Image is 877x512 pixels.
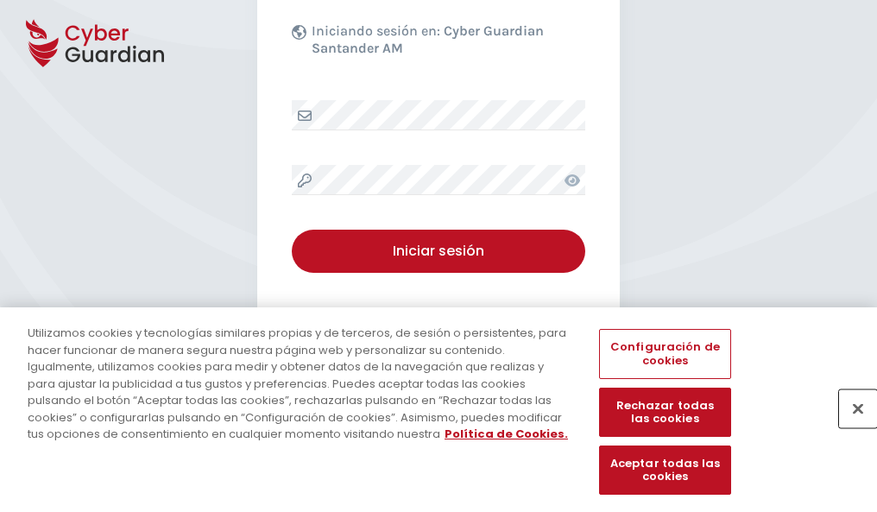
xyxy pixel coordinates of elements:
div: Iniciar sesión [305,241,572,262]
button: Rechazar todas las cookies [599,388,730,437]
button: Configuración de cookies, Abre el cuadro de diálogo del centro de preferencias. [599,329,730,378]
button: Iniciar sesión [292,230,585,273]
button: Cerrar [839,389,877,427]
a: Más información sobre su privacidad, se abre en una nueva pestaña [445,426,568,442]
div: Utilizamos cookies y tecnologías similares propias y de terceros, de sesión o persistentes, para ... [28,325,573,443]
button: Aceptar todas las cookies [599,446,730,495]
